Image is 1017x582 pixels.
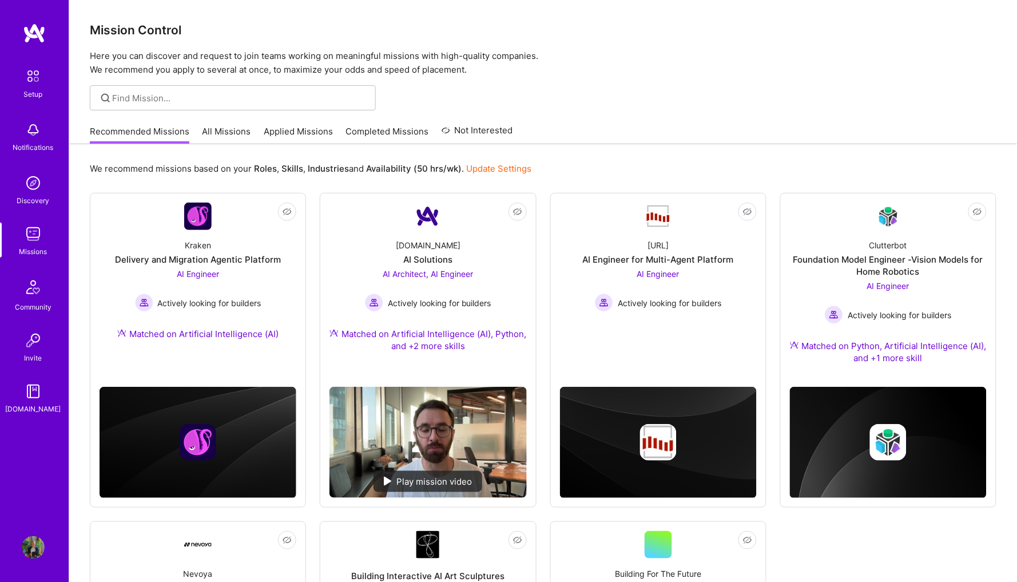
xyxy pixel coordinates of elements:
div: Setup [24,88,43,100]
img: Company Logo [875,203,902,230]
b: Availability (50 hrs/wk) [366,163,462,174]
img: Company logo [870,424,907,461]
b: Roles [254,163,277,174]
img: guide book [22,380,45,403]
a: Company Logo[URL]AI Engineer for Multi-Agent PlatformAI Engineer Actively looking for buildersAct... [560,203,757,346]
img: User Avatar [22,536,45,559]
a: Recommended Missions [90,125,189,144]
img: logo [23,23,46,43]
img: Actively looking for builders [135,294,153,312]
a: All Missions [202,125,251,144]
img: Company Logo [414,203,442,230]
div: Matched on Artificial Intelligence (AI), Python, and +2 more skills [329,328,526,352]
img: cover [560,387,757,498]
div: AI Solutions [403,254,452,266]
img: Actively looking for builders [595,294,613,312]
div: Discovery [17,195,50,207]
b: Skills [281,163,303,174]
div: Clutterbot [869,239,907,251]
div: Matched on Python, Artificial Intelligence (AI), and +1 more skill [790,340,987,364]
div: [URL] [647,239,669,251]
img: Company Logo [184,203,212,230]
img: Ateam Purple Icon [790,341,799,350]
p: Here you can discover and request to join teams working on meaningful missions with high-quality ... [90,49,996,77]
img: Invite [22,329,45,352]
p: We recommend missions based on your , , and . [90,163,531,175]
img: Actively looking for builders [825,306,843,324]
div: Delivery and Migration Agentic Platform [115,254,281,266]
i: icon EyeClosed [743,207,752,216]
img: cover [790,387,987,498]
i: icon EyeClosed [283,207,292,216]
h3: Mission Control [90,23,996,37]
a: Company LogoKrakenDelivery and Migration Agentic PlatformAI Engineer Actively looking for builder... [100,203,296,354]
span: Actively looking for builders [158,297,261,309]
div: Foundation Model Engineer -Vision Models for Home Robotics [790,254,987,278]
a: Completed Missions [346,125,429,144]
i: icon EyeClosed [513,536,522,545]
img: Actively looking for builders [365,294,383,312]
img: Company Logo [416,531,439,559]
div: Missions [19,246,47,258]
div: [DOMAIN_NAME] [6,403,61,415]
a: Update Settings [466,163,531,174]
div: AI Engineer for Multi-Agent Platform [583,254,734,266]
a: User Avatar [19,536,47,559]
img: Company logo [180,424,216,461]
div: Play mission video [374,471,482,492]
span: Actively looking for builders [618,297,721,309]
img: discovery [22,172,45,195]
i: icon EyeClosed [283,536,292,545]
i: icon EyeClosed [973,207,982,216]
div: Building Interactive AI Art Sculptures [351,570,504,582]
img: Ateam Purple Icon [117,328,126,338]
img: setup [21,64,45,88]
span: AI Engineer [637,269,680,279]
div: Matched on Artificial Intelligence (AI) [117,328,279,340]
span: Actively looking for builders [388,297,491,309]
i: icon EyeClosed [743,536,752,545]
img: Community [19,274,47,301]
a: Company LogoClutterbotFoundation Model Engineer -Vision Models for Home RoboticsAI Engineer Activ... [790,203,987,378]
b: Industries [308,163,349,174]
a: Applied Missions [264,125,333,144]
img: Company Logo [645,204,672,228]
div: Community [15,301,51,313]
img: Company logo [640,424,677,461]
div: [DOMAIN_NAME] [396,239,460,251]
img: play [384,477,392,486]
div: Building For The Future [615,568,701,580]
i: icon SearchGrey [99,92,112,105]
span: AI Architect, AI Engineer [383,269,473,279]
img: teamwork [22,223,45,246]
span: AI Engineer [177,269,219,279]
img: cover [100,387,296,498]
div: Nevoya [184,568,213,580]
img: bell [22,118,45,141]
div: Notifications [13,141,54,153]
div: Kraken [185,239,211,251]
img: Company Logo [184,543,212,547]
img: Ateam Purple Icon [329,328,339,338]
img: No Mission [329,387,526,498]
i: icon EyeClosed [513,207,522,216]
input: Find Mission... [113,92,367,104]
span: Actively looking for builders [848,309,951,321]
div: Invite [25,352,42,364]
span: AI Engineer [867,281,909,291]
a: Not Interested [442,124,513,144]
a: Company Logo[DOMAIN_NAME]AI SolutionsAI Architect, AI Engineer Actively looking for buildersActiv... [329,203,526,378]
